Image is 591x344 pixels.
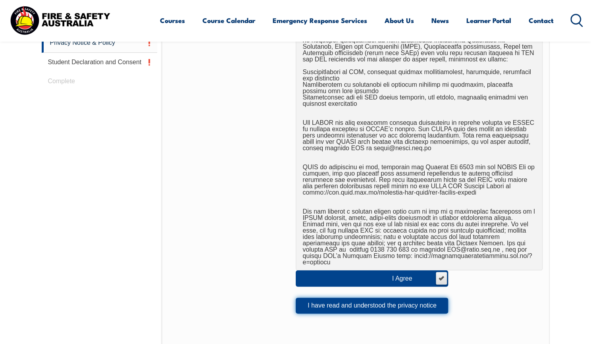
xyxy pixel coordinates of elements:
a: Privacy Notice & Policy [42,33,158,53]
a: Courses [160,10,185,31]
a: Contact [529,10,554,31]
a: About Us [385,10,414,31]
a: Learner Portal [466,10,511,31]
button: I have read and understood the privacy notice [296,298,448,313]
a: Emergency Response Services [273,10,367,31]
a: News [431,10,449,31]
a: Course Calendar [202,10,255,31]
a: Student Declaration and Consent [42,53,158,72]
div: I Agree [392,275,428,282]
